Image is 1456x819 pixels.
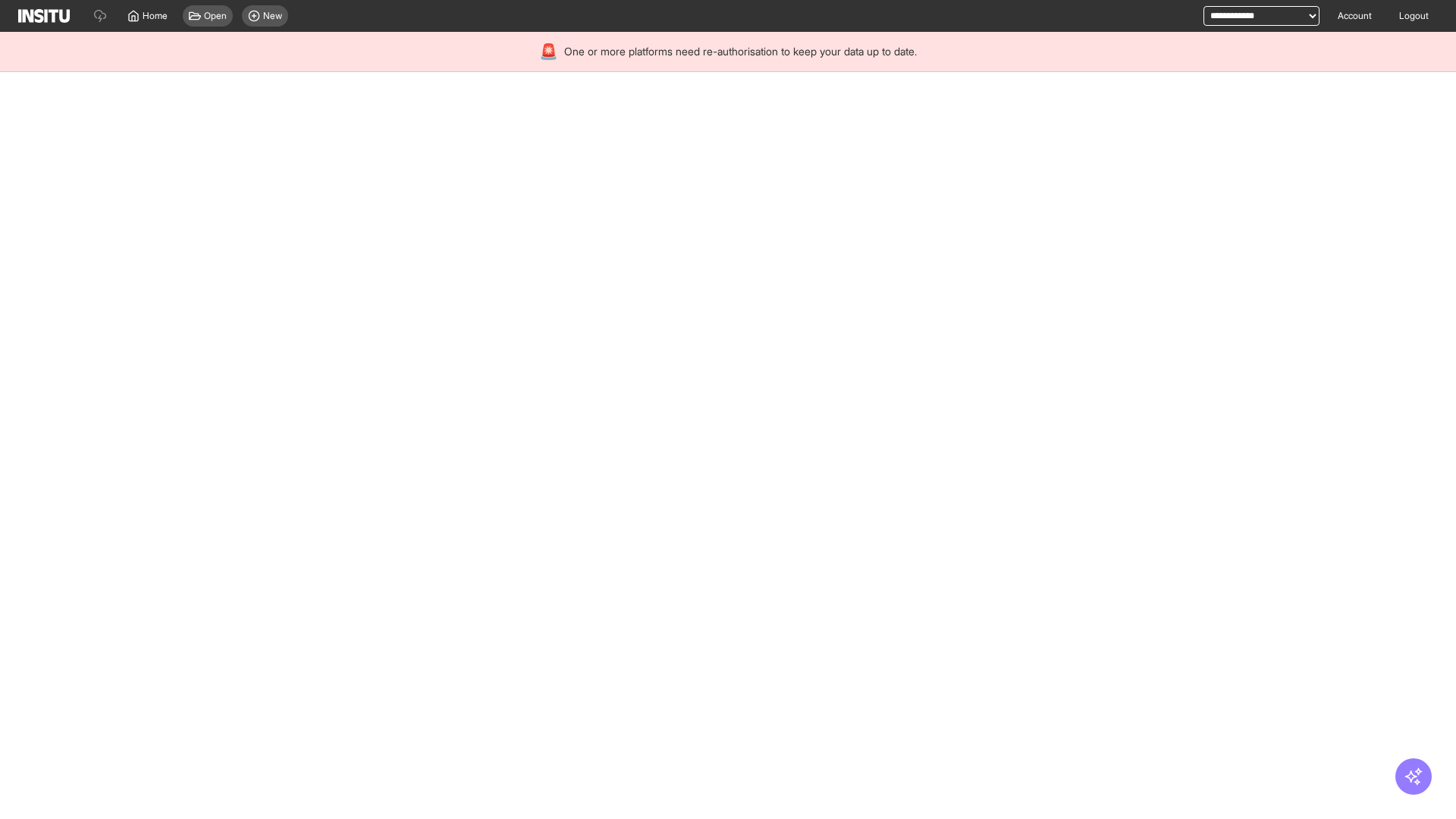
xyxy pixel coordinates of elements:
[263,10,282,22] span: New
[18,9,70,23] img: Logo
[143,10,168,22] span: Home
[539,41,558,62] div: 🚨
[564,44,917,59] span: One or more platforms need re-authorisation to keep your data up to date.
[204,10,227,22] span: Open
